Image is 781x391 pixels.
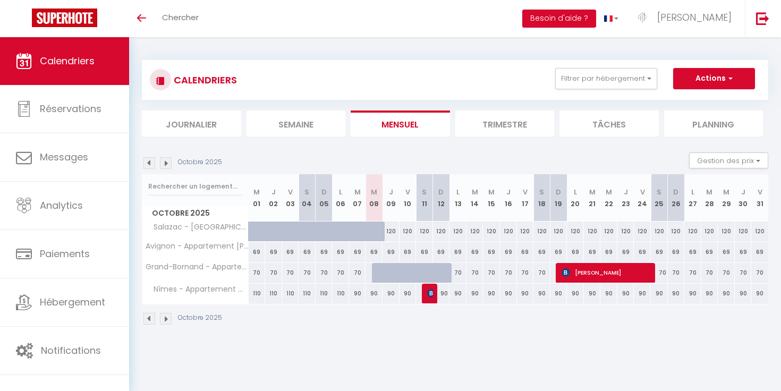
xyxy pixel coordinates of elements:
[567,284,584,303] div: 90
[449,263,466,283] div: 70
[735,174,752,222] th: 30
[247,110,346,137] li: Semaine
[701,284,718,303] div: 90
[349,174,366,222] th: 07
[701,263,718,283] div: 70
[332,284,349,303] div: 110
[271,187,276,197] abbr: J
[316,263,333,283] div: 70
[288,187,293,197] abbr: V
[684,174,701,222] th: 27
[741,187,745,197] abbr: J
[634,284,651,303] div: 90
[539,187,544,197] abbr: S
[533,263,550,283] div: 70
[40,199,83,212] span: Analytics
[574,187,577,197] abbr: L
[299,174,316,222] th: 04
[299,242,316,262] div: 69
[550,242,567,262] div: 69
[40,150,88,164] span: Messages
[589,187,596,197] abbr: M
[517,263,534,283] div: 70
[751,242,768,262] div: 69
[142,110,241,137] li: Journalier
[758,187,762,197] abbr: V
[366,242,383,262] div: 69
[634,222,651,241] div: 120
[466,174,483,222] th: 14
[416,222,433,241] div: 120
[148,177,242,196] input: Rechercher un logement...
[433,174,450,222] th: 12
[668,284,685,303] div: 90
[517,174,534,222] th: 17
[449,174,466,222] th: 13
[723,187,729,197] abbr: M
[718,242,735,262] div: 69
[321,187,327,197] abbr: D
[383,242,400,262] div: 69
[265,174,282,222] th: 02
[282,174,299,222] th: 03
[40,295,105,309] span: Hébergement
[265,284,282,303] div: 110
[550,222,567,241] div: 120
[668,242,685,262] div: 69
[466,222,483,241] div: 120
[533,242,550,262] div: 69
[718,284,735,303] div: 90
[351,110,450,137] li: Mensuel
[144,222,250,233] span: Salazac - [GEOGRAPHIC_DATA][PERSON_NAME]
[701,242,718,262] div: 69
[617,222,634,241] div: 120
[517,284,534,303] div: 90
[316,174,333,222] th: 05
[668,222,685,241] div: 120
[684,263,701,283] div: 70
[600,174,617,222] th: 22
[533,284,550,303] div: 90
[400,284,417,303] div: 90
[689,152,768,168] button: Gestion des prix
[651,284,668,303] div: 90
[449,222,466,241] div: 120
[718,222,735,241] div: 120
[634,10,650,25] img: ...
[651,242,668,262] div: 69
[449,284,466,303] div: 90
[400,174,417,222] th: 10
[253,187,260,197] abbr: M
[567,242,584,262] div: 69
[500,222,517,241] div: 120
[500,284,517,303] div: 90
[751,284,768,303] div: 90
[41,344,101,357] span: Notifications
[32,8,97,27] img: Super Booking
[718,263,735,283] div: 70
[265,242,282,262] div: 69
[600,284,617,303] div: 90
[555,68,657,89] button: Filtrer par hébergement
[684,242,701,262] div: 69
[584,242,601,262] div: 69
[371,187,377,197] abbr: M
[366,174,383,222] th: 08
[299,284,316,303] div: 110
[400,222,417,241] div: 120
[651,174,668,222] th: 25
[389,187,393,197] abbr: J
[383,222,400,241] div: 120
[500,242,517,262] div: 69
[500,263,517,283] div: 70
[718,174,735,222] th: 29
[433,242,450,262] div: 69
[506,187,511,197] abbr: J
[657,11,732,24] span: [PERSON_NAME]
[349,284,366,303] div: 90
[483,174,500,222] th: 15
[354,187,361,197] abbr: M
[400,242,417,262] div: 69
[178,313,222,323] p: Octobre 2025
[456,187,460,197] abbr: L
